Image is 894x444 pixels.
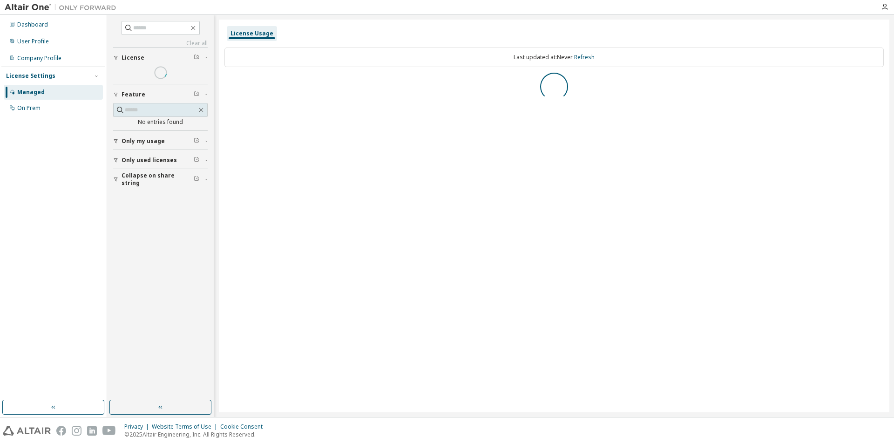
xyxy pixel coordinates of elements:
[220,423,268,430] div: Cookie Consent
[194,91,199,98] span: Clear filter
[113,131,208,151] button: Only my usage
[17,38,49,45] div: User Profile
[6,72,55,80] div: License Settings
[17,55,61,62] div: Company Profile
[87,426,97,436] img: linkedin.svg
[194,54,199,61] span: Clear filter
[122,91,145,98] span: Feature
[122,157,177,164] span: Only used licenses
[224,48,884,67] div: Last updated at: Never
[113,84,208,105] button: Feature
[17,89,45,96] div: Managed
[113,48,208,68] button: License
[122,54,144,61] span: License
[194,157,199,164] span: Clear filter
[113,40,208,47] a: Clear all
[574,53,595,61] a: Refresh
[3,426,51,436] img: altair_logo.svg
[56,426,66,436] img: facebook.svg
[124,423,152,430] div: Privacy
[194,137,199,145] span: Clear filter
[113,169,208,190] button: Collapse on share string
[124,430,268,438] p: © 2025 Altair Engineering, Inc. All Rights Reserved.
[122,137,165,145] span: Only my usage
[17,21,48,28] div: Dashboard
[72,426,81,436] img: instagram.svg
[17,104,41,112] div: On Prem
[5,3,121,12] img: Altair One
[152,423,220,430] div: Website Terms of Use
[102,426,116,436] img: youtube.svg
[194,176,199,183] span: Clear filter
[113,150,208,171] button: Only used licenses
[230,30,273,37] div: License Usage
[113,118,208,126] div: No entries found
[122,172,194,187] span: Collapse on share string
